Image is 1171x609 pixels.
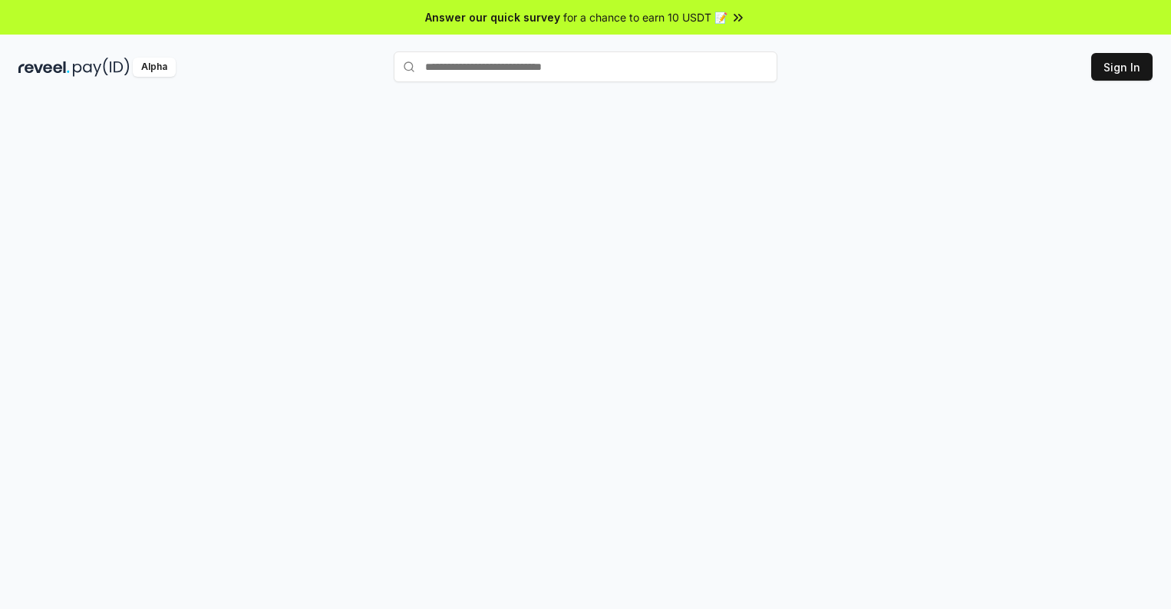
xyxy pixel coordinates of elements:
[425,9,560,25] span: Answer our quick survey
[1091,53,1153,81] button: Sign In
[563,9,727,25] span: for a chance to earn 10 USDT 📝
[73,58,130,77] img: pay_id
[18,58,70,77] img: reveel_dark
[133,58,176,77] div: Alpha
